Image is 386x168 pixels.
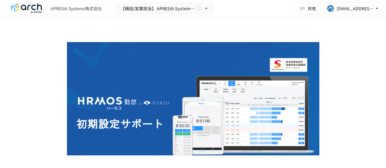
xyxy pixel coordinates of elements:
button: 【横田/営業担当】 APRESIA Systems株式会社様_初期設定サポート [117,3,213,14]
button: [EMAIL_ADDRESS][DOMAIN_NAME] [323,2,384,14]
div: APRESIA Systems株式会社 [51,5,102,12]
span: 共有 [308,5,316,12]
img: logo-default@2x-9cf2c760.svg [7,4,46,13]
div: [EMAIL_ADDRESS][DOMAIN_NAME] [337,5,374,12]
span: 【横田/営業担当】 APRESIA Systems株式会社様_初期設定サポート [121,5,195,12]
button: 共有 [296,2,321,14]
img: GdztLVQAPnGLORo409ZpmnRQckwtTrMz8aHIKJZF2AQ [67,42,319,165]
